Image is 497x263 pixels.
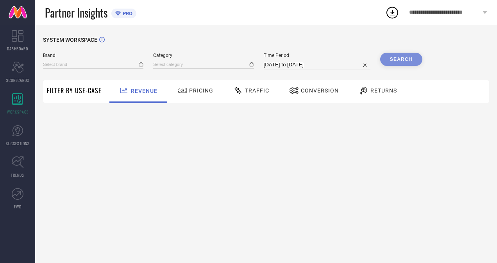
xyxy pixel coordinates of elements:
[7,46,28,52] span: DASHBOARD
[385,5,399,20] div: Open download list
[6,140,30,146] span: SUGGESTIONS
[121,11,132,16] span: PRO
[14,204,21,210] span: FWD
[7,109,29,115] span: WORKSPACE
[153,53,254,58] span: Category
[245,87,269,94] span: Traffic
[43,60,143,69] input: Select brand
[47,86,102,95] span: Filter By Use-Case
[131,88,157,94] span: Revenue
[264,60,370,69] input: Select time period
[6,77,29,83] span: SCORECARDS
[43,53,143,58] span: Brand
[153,60,254,69] input: Select category
[370,87,397,94] span: Returns
[264,53,370,58] span: Time Period
[301,87,339,94] span: Conversion
[45,5,107,21] span: Partner Insights
[11,172,24,178] span: TRENDS
[43,37,97,43] span: SYSTEM WORKSPACE
[189,87,213,94] span: Pricing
